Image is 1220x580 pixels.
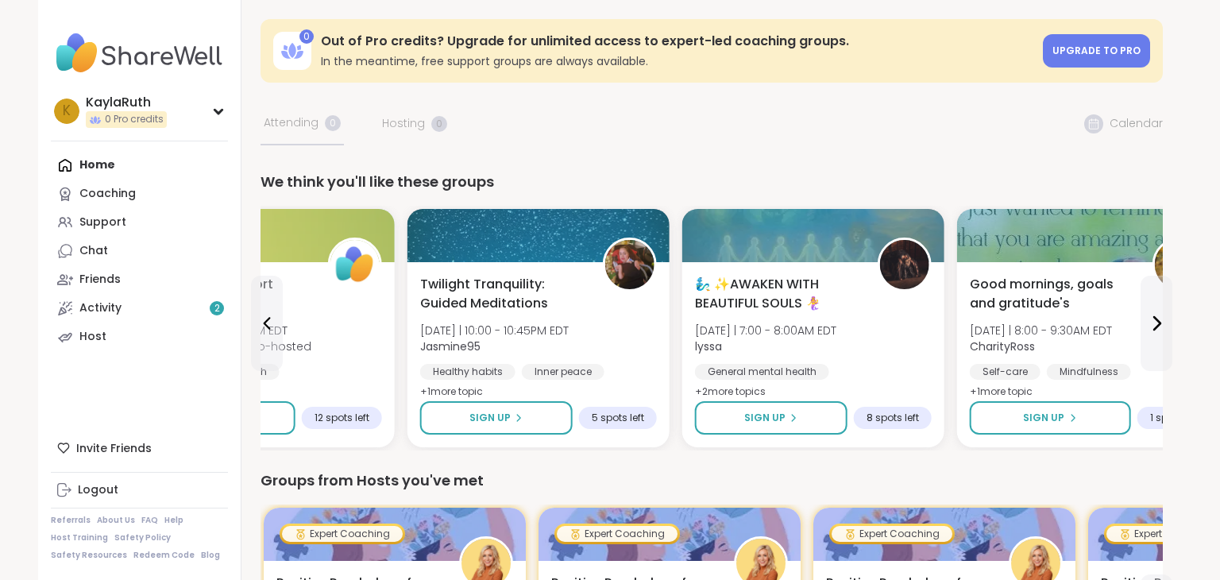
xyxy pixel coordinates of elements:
[970,338,1035,354] b: CharityRoss
[51,294,228,323] a: Activity2
[1150,412,1194,424] span: 1 spot left
[695,364,829,380] div: General mental health
[145,323,311,338] span: [DATE] | 8:00 - 9:00PM EDT
[145,338,311,354] span: This session is Group-hosted
[51,550,127,561] a: Safety Resources
[51,434,228,462] div: Invite Friends
[145,364,280,380] div: General mental health
[420,401,573,435] button: Sign Up
[79,186,136,202] div: Coaching
[97,515,135,526] a: About Us
[51,180,228,208] a: Coaching
[420,364,515,380] div: Healthy habits
[867,412,919,424] span: 8 spots left
[51,515,91,526] a: Referrals
[51,532,108,543] a: Host Training
[1043,34,1150,68] a: Upgrade to Pro
[201,550,220,561] a: Blog
[1047,364,1131,380] div: Mindfulness
[114,532,171,543] a: Safety Policy
[133,550,195,561] a: Redeem Code
[970,275,1135,313] span: Good mornings, goals and gratitude's
[1023,411,1064,425] span: Sign Up
[51,476,228,505] a: Logout
[141,515,158,526] a: FAQ
[105,113,164,126] span: 0 Pro credits
[522,364,604,380] div: Inner peace
[695,275,860,313] span: 🧞‍♂️ ✨AWAKEN WITH BEAUTIFUL SOULS 🧜‍♀️
[970,364,1040,380] div: Self-care
[261,470,1163,492] div: Groups from Hosts you've met
[79,272,121,288] div: Friends
[557,526,678,542] div: Expert Coaching
[1155,240,1204,289] img: CharityRoss
[605,240,654,289] img: Jasmine95
[51,237,228,265] a: Chat
[420,275,585,313] span: Twilight Tranquility: Guided Meditations
[695,338,722,354] b: lyssa
[420,323,569,338] span: [DATE] | 10:00 - 10:45PM EDT
[321,33,1033,50] h3: Out of Pro credits? Upgrade for unlimited access to expert-led coaching groups.
[321,53,1033,69] h3: In the meantime, free support groups are always available.
[744,411,786,425] span: Sign Up
[695,323,836,338] span: [DATE] | 7:00 - 8:00AM EDT
[79,329,106,345] div: Host
[592,412,644,424] span: 5 spots left
[282,526,403,542] div: Expert Coaching
[315,412,369,424] span: 12 spots left
[79,243,108,259] div: Chat
[695,401,847,435] button: Sign Up
[832,526,952,542] div: Expert Coaching
[51,265,228,294] a: Friends
[78,482,118,498] div: Logout
[970,323,1112,338] span: [DATE] | 8:00 - 9:30AM EDT
[970,401,1131,435] button: Sign Up
[79,300,122,316] div: Activity
[51,208,228,237] a: Support
[420,338,481,354] b: Jasmine95
[79,215,126,230] div: Support
[63,101,71,122] span: K
[86,94,167,111] div: KaylaRuth
[261,171,1163,193] div: We think you'll like these groups
[164,515,183,526] a: Help
[51,323,228,351] a: Host
[214,302,220,315] span: 2
[145,275,311,313] span: Depression Support Group
[469,411,511,425] span: Sign Up
[330,240,380,289] img: ShareWell
[299,29,314,44] div: 0
[51,25,228,81] img: ShareWell Nav Logo
[1052,44,1141,57] span: Upgrade to Pro
[880,240,929,289] img: lyssa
